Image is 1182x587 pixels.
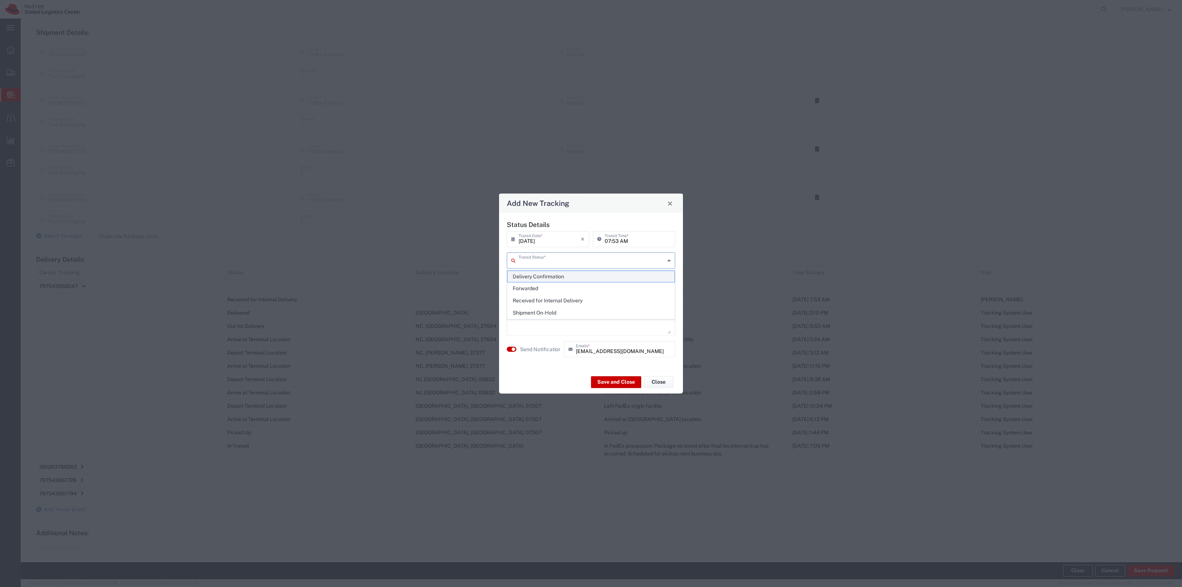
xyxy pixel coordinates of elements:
[581,233,585,245] i: ×
[507,198,569,208] h4: Add New Tracking
[508,283,674,294] span: Forwarded
[508,271,674,282] span: Delivery Confirmation
[591,376,641,388] button: Save and Close
[644,376,673,388] button: Close
[520,345,561,353] label: Send Notification
[665,198,675,208] button: Close
[508,307,674,319] span: Shipment On-Hold
[508,295,674,306] span: Received for Internal Delivery
[520,345,560,353] agx-label: Send Notification
[507,221,675,228] h5: Status Details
